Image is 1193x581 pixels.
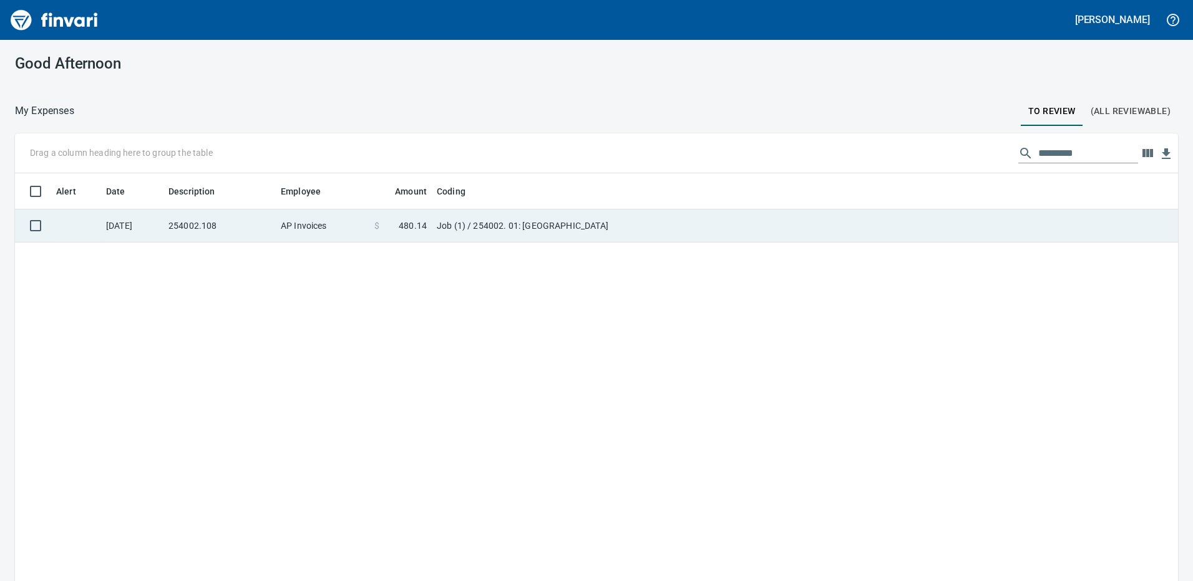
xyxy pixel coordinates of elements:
button: [PERSON_NAME] [1072,10,1153,29]
td: 254002.108 [163,209,276,242]
span: Date [106,184,142,199]
span: To Review [1028,103,1076,119]
td: [DATE] [101,209,163,242]
span: Coding [437,184,482,199]
span: Description [168,184,231,199]
span: 480.14 [399,219,427,232]
span: $ [374,219,379,232]
p: My Expenses [15,103,74,118]
span: Date [106,184,125,199]
span: Amount [379,184,427,199]
td: Job (1) / 254002. 01: [GEOGRAPHIC_DATA] [432,209,744,242]
td: AP Invoices [276,209,369,242]
h5: [PERSON_NAME] [1075,13,1150,26]
span: Employee [281,184,337,199]
h3: Good Afternoon [15,55,382,72]
button: Download Table [1157,145,1176,163]
span: Alert [56,184,76,199]
button: Choose columns to display [1138,144,1157,163]
span: Alert [56,184,92,199]
span: Amount [395,184,427,199]
span: Description [168,184,215,199]
span: (All Reviewable) [1091,103,1171,119]
nav: breadcrumb [15,103,74,118]
span: Employee [281,184,321,199]
span: Coding [437,184,465,199]
img: Finvari [7,5,101,35]
p: Drag a column heading here to group the table [30,146,213,159]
